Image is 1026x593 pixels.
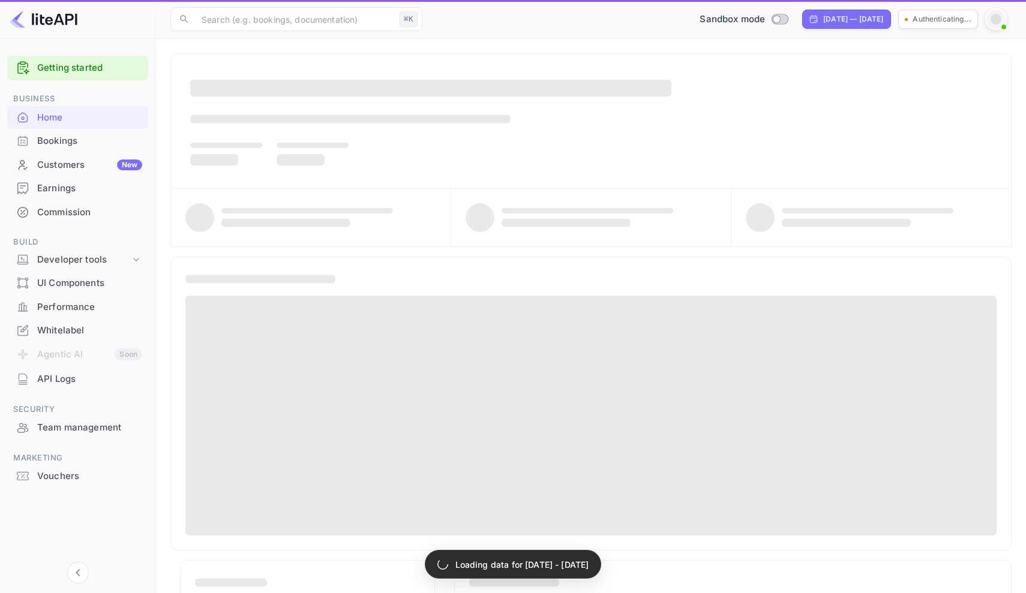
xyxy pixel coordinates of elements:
button: Collapse navigation [67,562,89,583]
div: Switch to Production mode [695,13,793,26]
div: Commission [37,206,142,219]
div: UI Components [7,272,148,295]
div: [DATE] — [DATE] [823,14,883,25]
a: Whitelabel [7,319,148,341]
a: Team management [7,416,148,438]
div: Developer tools [37,253,130,267]
div: API Logs [37,372,142,386]
span: Build [7,236,148,249]
div: API Logs [7,368,148,391]
div: Whitelabel [37,324,142,338]
span: Sandbox mode [700,13,765,26]
a: Bookings [7,130,148,152]
div: Vouchers [7,465,148,488]
a: API Logs [7,368,148,390]
div: Earnings [7,177,148,200]
p: Loading data for [DATE] - [DATE] [455,558,589,571]
div: New [117,159,142,170]
a: Getting started [37,61,142,75]
div: Commission [7,201,148,224]
a: CustomersNew [7,153,148,176]
p: Authenticating... [913,14,971,25]
div: Performance [37,300,142,314]
a: UI Components [7,272,148,294]
div: Whitelabel [7,319,148,342]
div: Click to change the date range period [802,10,891,29]
a: Vouchers [7,465,148,487]
div: ⌘K [400,11,418,27]
div: Home [7,106,148,130]
div: Bookings [7,130,148,153]
div: Earnings [37,182,142,195]
div: Team management [37,421,142,435]
input: Search (e.g. bookings, documentation) [194,7,395,31]
div: Developer tools [7,249,148,270]
img: LiteAPI logo [10,10,77,29]
div: Getting started [7,56,148,80]
div: Customers [37,158,142,172]
span: Security [7,403,148,416]
a: Commission [7,201,148,223]
a: Home [7,106,148,128]
div: Performance [7,296,148,319]
a: Earnings [7,177,148,199]
div: Home [37,111,142,125]
span: Marketing [7,451,148,465]
div: UI Components [37,276,142,290]
div: Bookings [37,134,142,148]
div: CustomersNew [7,153,148,177]
span: Business [7,92,148,106]
div: Team management [7,416,148,440]
div: Vouchers [37,469,142,483]
a: Performance [7,296,148,318]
